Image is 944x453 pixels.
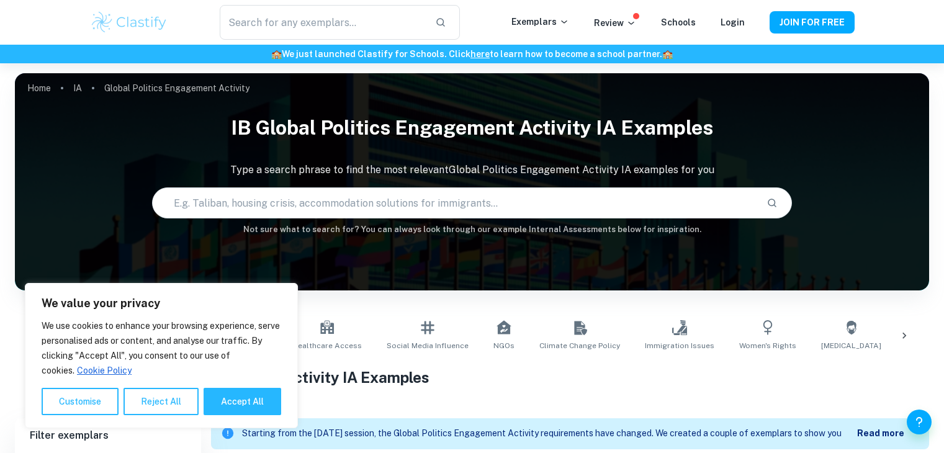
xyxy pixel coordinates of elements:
[271,49,282,59] span: 🏫
[42,318,281,378] p: We use cookies to enhance your browsing experience, serve personalised ads or content, and analys...
[42,388,119,415] button: Customise
[90,10,169,35] img: Clastify logo
[220,5,425,40] input: Search for any exemplars...
[470,49,490,59] a: here
[204,388,281,415] button: Accept All
[739,340,796,351] span: Women's Rights
[511,15,569,29] p: Exemplars
[15,223,929,236] h6: Not sure what to search for? You can always look through our example Internal Assessments below f...
[821,340,881,351] span: [MEDICAL_DATA]
[242,427,857,441] p: Starting from the [DATE] session, the Global Politics Engagement Activity requirements have chang...
[15,418,201,453] h6: Filter exemplars
[61,366,884,388] h1: All Global Politics Engagement Activity IA Examples
[124,388,199,415] button: Reject All
[15,163,929,177] p: Type a search phrase to find the most relevant Global Politics Engagement Activity IA examples fo...
[645,340,714,351] span: Immigration Issues
[762,192,783,213] button: Search
[153,186,757,220] input: E.g. Taliban, housing crisis, accommodation solutions for immigrants...
[594,16,636,30] p: Review
[770,11,855,34] button: JOIN FOR FREE
[907,410,932,434] button: Help and Feedback
[387,340,469,351] span: Social Media Influence
[27,79,51,97] a: Home
[15,108,929,148] h1: IB Global Politics Engagement Activity IA examples
[25,283,298,428] div: We value your privacy
[2,47,942,61] h6: We just launched Clastify for Schools. Click to learn how to become a school partner.
[76,365,132,376] a: Cookie Policy
[104,81,249,95] p: Global Politics Engagement Activity
[539,340,620,351] span: Climate Change Policy
[721,17,745,27] a: Login
[857,428,904,438] b: Read more
[292,340,362,351] span: Healthcare Access
[73,79,82,97] a: IA
[662,49,673,59] span: 🏫
[661,17,696,27] a: Schools
[42,296,281,311] p: We value your privacy
[493,340,515,351] span: NGOs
